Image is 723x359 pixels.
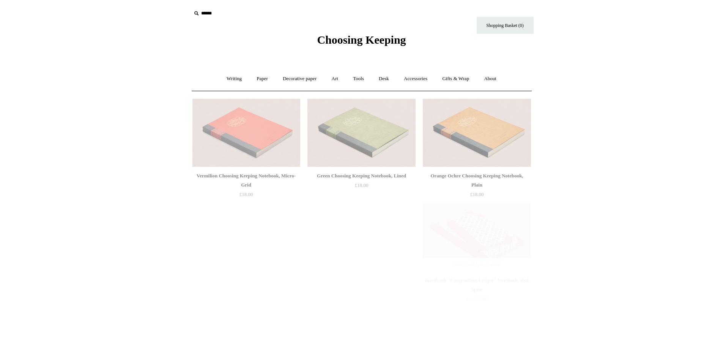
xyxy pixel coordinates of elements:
[423,99,531,167] a: Orange Ochre Choosing Keeping Notebook, Plain Orange Ochre Choosing Keeping Notebook, Plain
[477,69,503,89] a: About
[466,296,488,302] span: £25.00
[477,17,534,34] a: Shopping Basket (0)
[309,171,413,180] div: Green Choosing Keeping Notebook, Lined
[466,297,474,301] span: from
[317,33,406,46] span: Choosing Keeping
[276,69,323,89] a: Decorative paper
[435,69,476,89] a: Gifts & Wrap
[220,69,249,89] a: Writing
[397,69,434,89] a: Accessories
[192,171,300,202] a: Vermilion Choosing Keeping Notebook, Micro-Grid £18.00
[423,276,531,307] a: Hardback "Composition Ledger" Notebook, Red Spine from£25.00
[307,171,415,202] a: Green Choosing Keeping Notebook, Lined £18.00
[470,191,484,197] span: £18.00
[239,191,253,197] span: £18.00
[423,203,531,272] a: Hardback "Composition Ledger" Notebook, Red Spine Hardback "Composition Ledger" Notebook, Red Spi...
[425,171,529,190] div: Orange Ochre Choosing Keeping Notebook, Plain
[423,99,531,167] img: Orange Ochre Choosing Keeping Notebook, Plain
[192,99,300,167] img: Vermilion Choosing Keeping Notebook, Micro-Grid
[307,99,415,167] a: Green Choosing Keeping Notebook, Lined Green Choosing Keeping Notebook, Lined
[250,69,275,89] a: Paper
[192,99,300,167] a: Vermilion Choosing Keeping Notebook, Micro-Grid Vermilion Choosing Keeping Notebook, Micro-Grid
[423,171,531,202] a: Orange Ochre Choosing Keeping Notebook, Plain £18.00
[194,171,298,190] div: Vermilion Choosing Keeping Notebook, Micro-Grid
[425,276,529,294] div: Hardback "Composition Ledger" Notebook, Red Spine
[307,99,415,167] img: Green Choosing Keeping Notebook, Lined
[355,182,369,188] span: £18.00
[346,69,371,89] a: Tools
[325,69,345,89] a: Art
[423,203,531,272] img: Hardback "Composition Ledger" Notebook, Red Spine
[372,69,396,89] a: Desk
[317,40,406,45] a: Choosing Keeping
[446,258,507,272] span: Temporarily Out of Stock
